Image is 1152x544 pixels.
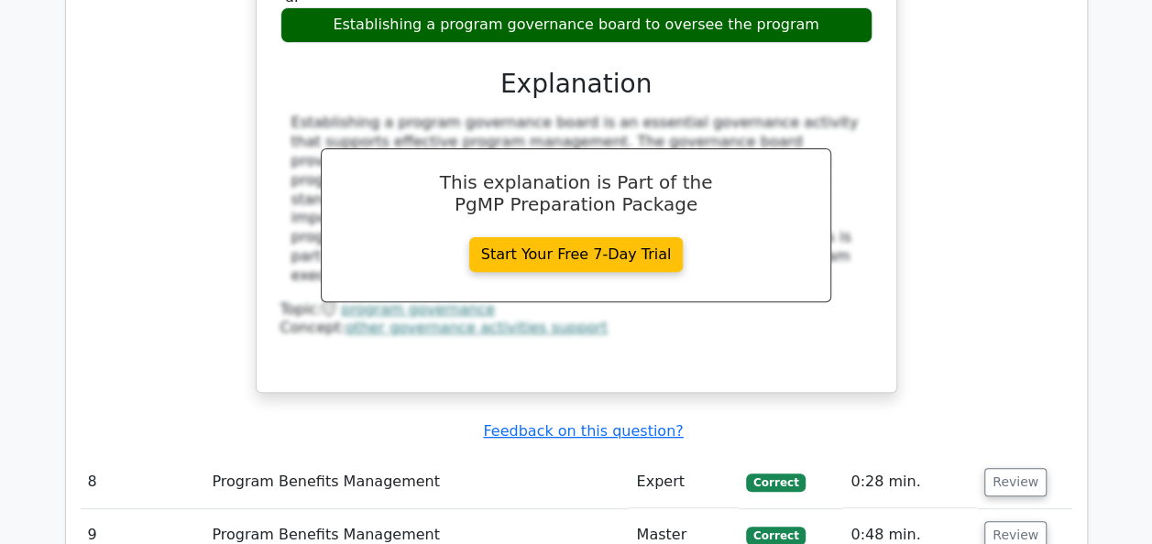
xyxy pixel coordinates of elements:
[483,422,683,440] a: Feedback on this question?
[629,456,739,508] td: Expert
[280,300,872,320] div: Topic:
[280,319,872,338] div: Concept:
[280,7,872,43] div: Establishing a program governance board to oversee the program
[81,456,205,508] td: 8
[291,69,861,100] h3: Explanation
[346,319,608,336] a: other governance activities support
[469,237,684,272] a: Start Your Free 7-Day Trial
[843,456,977,508] td: 0:28 min.
[291,114,861,285] div: Establishing a program governance board is an essential governance activity that supports effecti...
[341,300,495,318] a: program governance
[204,456,629,508] td: Program Benefits Management
[984,468,1047,496] button: Review
[746,473,806,492] span: Correct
